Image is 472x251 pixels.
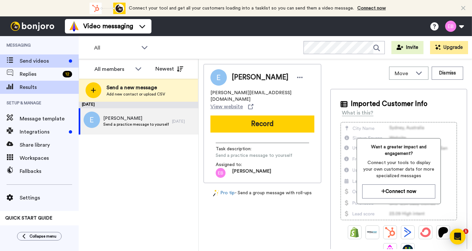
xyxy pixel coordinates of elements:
span: Add new contact or upload CSV [107,92,165,97]
span: Connect your tools to display your own customer data for more specialized messages [362,159,435,179]
img: Patreon [438,227,448,238]
span: Settings [20,194,79,202]
div: - Send a group message with roll-ups [204,190,321,197]
div: What is this? [342,109,373,117]
button: Collapse menu [17,232,62,241]
span: Results [20,83,79,91]
div: animation [89,3,126,14]
img: Image of Ellen [210,69,227,86]
span: [PERSON_NAME] [232,73,288,82]
button: Invite [391,41,423,54]
img: bj-logo-header-white.svg [8,22,57,31]
img: Ontraport [367,227,378,238]
a: Connect now [357,6,386,10]
div: Open Intercom Messenger [450,229,465,244]
img: vm-color.svg [69,21,79,31]
div: [DATE] [79,102,198,108]
img: magic-wand.svg [213,190,219,197]
span: Want a greater impact and engagement? [362,144,435,157]
span: Message template [20,115,79,123]
span: Video messaging [83,22,133,31]
span: Send a practice message to yourself [103,122,169,127]
span: Task description : [216,146,262,152]
button: Record [210,115,314,133]
a: Pro tip [213,190,235,197]
img: Shopify [349,227,360,238]
div: 12 [63,71,72,77]
a: View website [210,103,253,111]
span: Move [395,70,412,77]
button: Upgrade [430,41,468,54]
span: Imported Customer Info [351,99,427,109]
span: [PERSON_NAME] [232,168,271,178]
span: 40% [5,224,14,229]
img: eb.png [216,168,226,178]
div: [DATE] [172,119,195,124]
span: Fallbacks [20,167,79,175]
span: QUICK START GUIDE [5,216,52,220]
span: Send a practice message to yourself [216,152,292,159]
span: [PERSON_NAME] [103,115,169,122]
span: View website [210,103,243,111]
span: 1 [463,229,468,234]
span: Workspaces [20,154,79,162]
img: Hubspot [385,227,395,238]
span: [PERSON_NAME][EMAIL_ADDRESS][DOMAIN_NAME] [210,90,314,103]
span: Send videos [20,57,66,65]
span: Connect your tool and get all your customers loading into a tasklist so you can send them a video... [129,6,354,10]
img: ConvertKit [420,227,431,238]
span: Share library [20,141,79,149]
span: Integrations [20,128,66,136]
img: ActiveCampaign [403,227,413,238]
span: Send a new message [107,84,165,92]
img: e.png [84,112,100,128]
span: All [94,44,138,52]
span: Replies [20,70,60,78]
div: All members [94,65,132,73]
button: Newest [150,62,188,75]
button: Dismiss [432,67,463,80]
span: Collapse menu [29,234,56,239]
button: Connect now [362,184,435,199]
span: Assigned to: [216,161,262,168]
